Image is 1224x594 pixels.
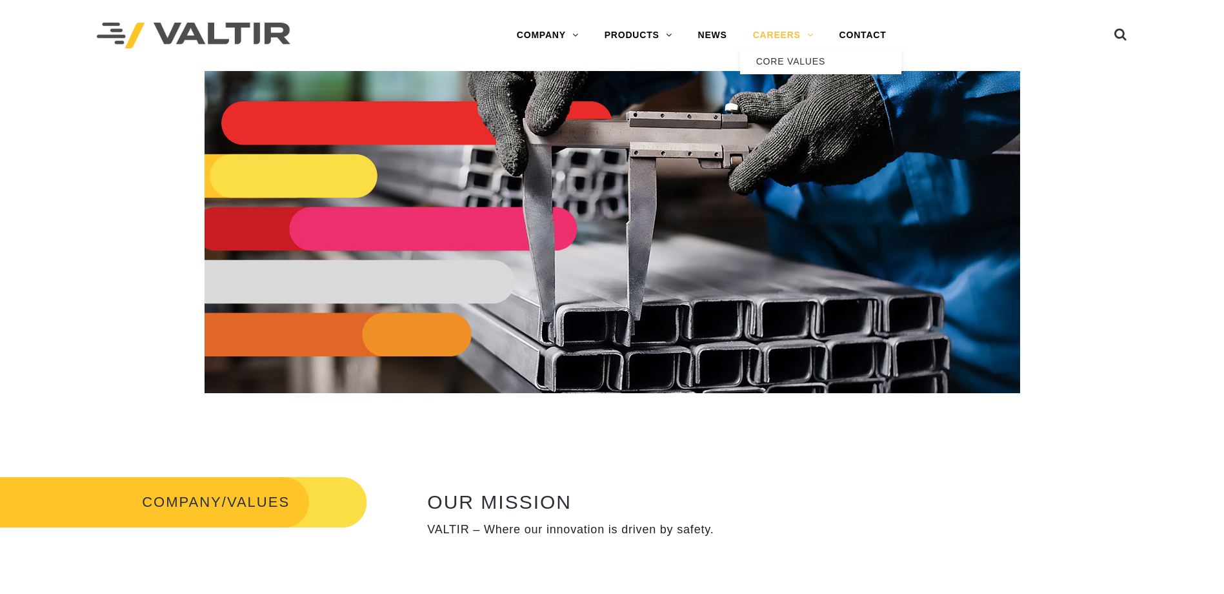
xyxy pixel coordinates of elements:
[97,23,290,49] img: Valtir
[827,23,899,48] a: CONTACT
[427,522,1189,537] p: VALTIR – Where our innovation is driven by safety.
[685,23,740,48] a: NEWS
[427,491,1189,513] h2: OUR MISSION
[205,71,1020,393] img: Header_VALUES
[740,48,901,74] a: CORE VALUES
[592,23,685,48] a: PRODUCTS
[740,23,827,48] a: CAREERS
[504,23,592,48] a: COMPANY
